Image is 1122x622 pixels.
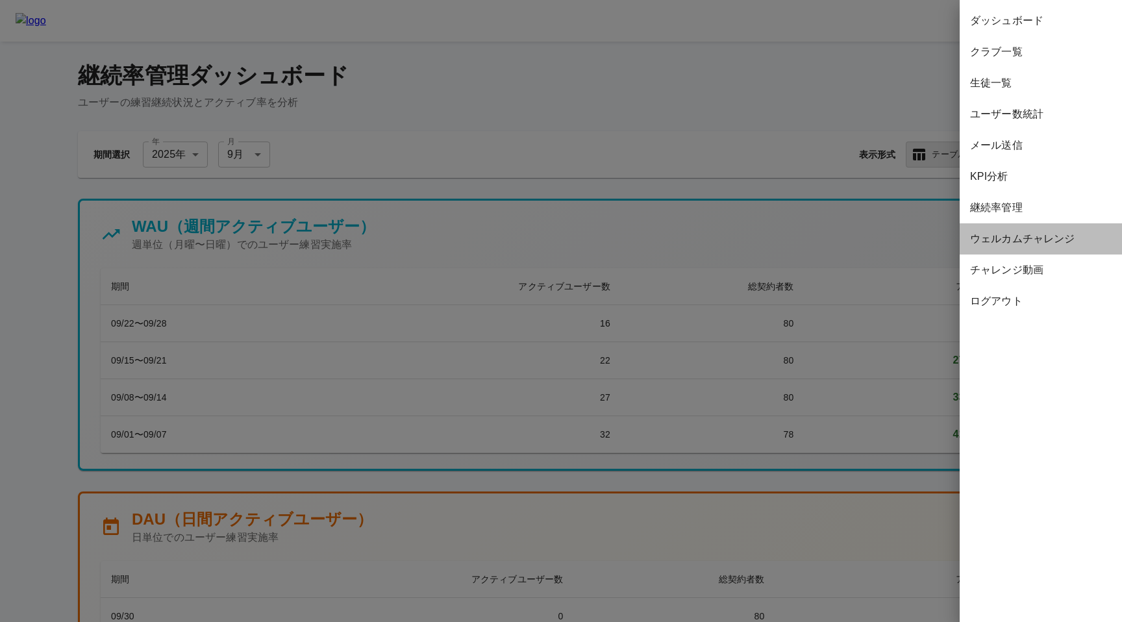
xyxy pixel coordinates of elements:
span: ユーザー数統計 [970,106,1112,122]
span: メール送信 [970,138,1112,153]
span: ウェルカムチャレンジ [970,231,1112,247]
div: 生徒一覧 [960,68,1122,99]
span: クラブ一覧 [970,44,1112,60]
div: チャレンジ動画 [960,255,1122,286]
div: ウェルカムチャレンジ [960,223,1122,255]
span: チャレンジ動画 [970,262,1112,278]
span: ログアウト [970,293,1112,309]
div: メール送信 [960,130,1122,161]
span: 継続率管理 [970,200,1112,216]
div: ログアウト [960,286,1122,317]
div: KPI分析 [960,161,1122,192]
div: ダッシュボード [960,5,1122,36]
div: 継続率管理 [960,192,1122,223]
div: クラブ一覧 [960,36,1122,68]
span: ダッシュボード [970,13,1112,29]
div: ユーザー数統計 [960,99,1122,130]
span: KPI分析 [970,169,1112,184]
span: 生徒一覧 [970,75,1112,91]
